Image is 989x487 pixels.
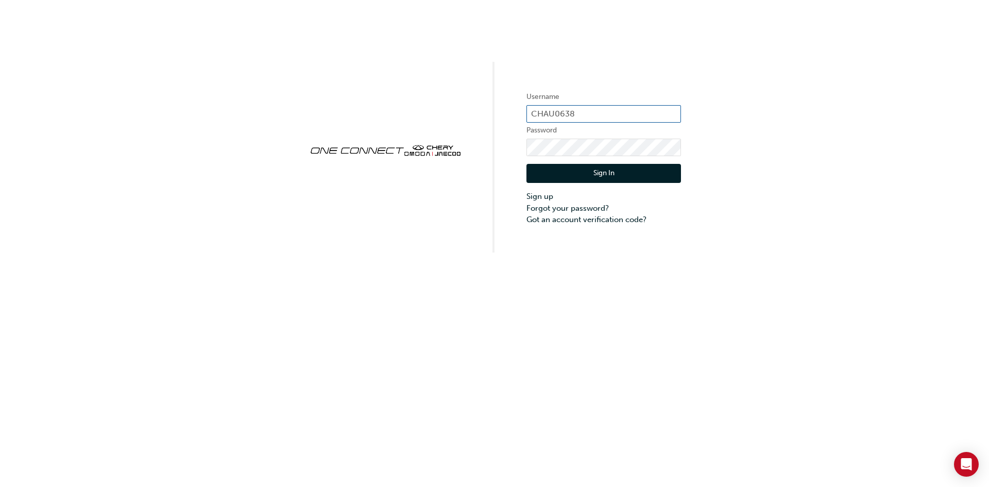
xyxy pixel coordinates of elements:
a: Got an account verification code? [526,214,681,226]
a: Forgot your password? [526,203,681,214]
label: Password [526,124,681,137]
label: Username [526,91,681,103]
div: Open Intercom Messenger [954,452,979,477]
input: Username [526,105,681,123]
a: Sign up [526,191,681,203]
button: Sign In [526,164,681,183]
img: oneconnect [308,136,463,163]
